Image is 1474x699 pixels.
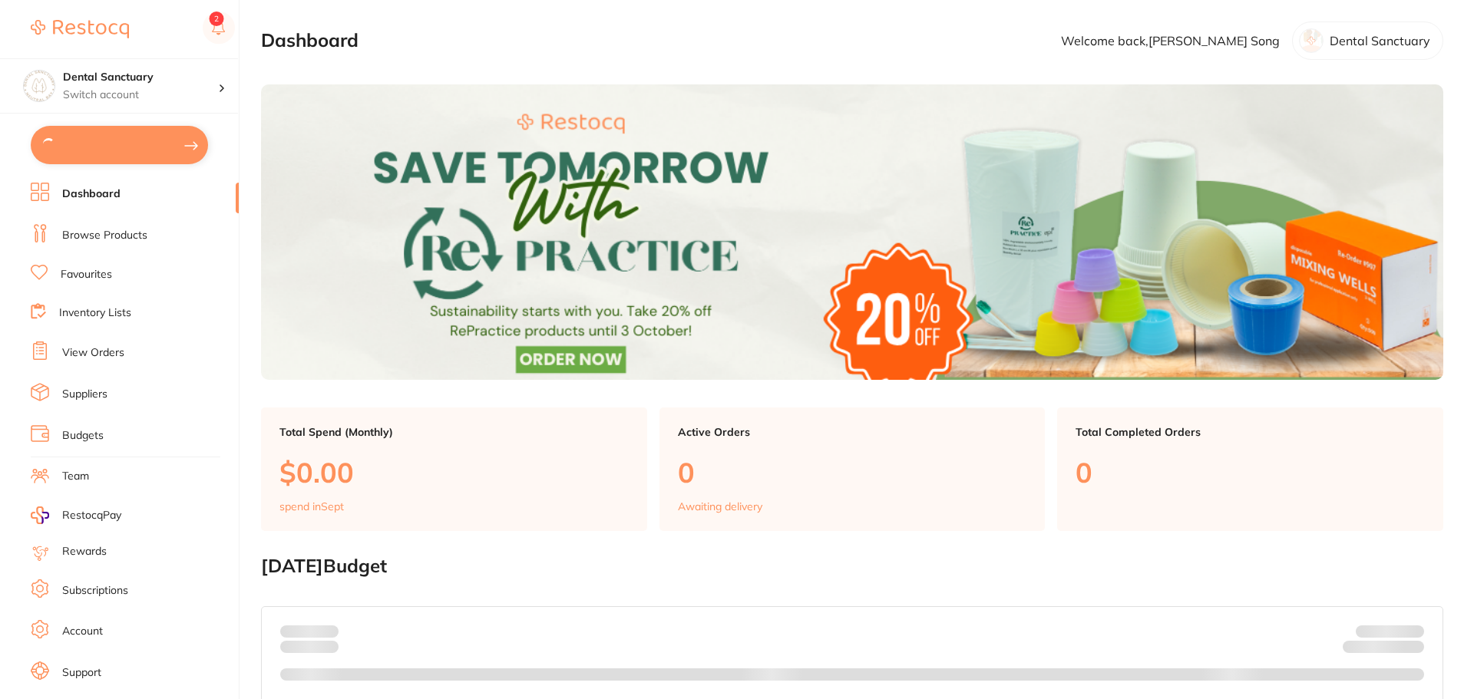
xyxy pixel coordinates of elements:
[31,506,49,524] img: RestocqPay
[1330,34,1430,48] p: Dental Sanctuary
[61,267,112,282] a: Favourites
[261,556,1443,577] h2: [DATE] Budget
[62,228,147,243] a: Browse Products
[261,30,359,51] h2: Dashboard
[59,305,131,321] a: Inventory Lists
[31,506,121,524] a: RestocqPay
[62,186,121,202] a: Dashboard
[63,87,218,103] p: Switch account
[31,12,129,47] a: Restocq Logo
[1076,457,1425,488] p: 0
[24,71,55,101] img: Dental Sanctuary
[62,469,89,484] a: Team
[1061,34,1280,48] p: Welcome back, [PERSON_NAME] Song
[1057,407,1443,532] a: Total Completed Orders0
[1356,625,1424,638] p: Budget:
[678,500,762,513] p: Awaiting delivery
[62,508,121,523] span: RestocqPay
[62,387,107,402] a: Suppliers
[62,583,128,598] a: Subscriptions
[1076,426,1425,438] p: Total Completed Orders
[1343,638,1424,656] p: Remaining:
[62,345,124,361] a: View Orders
[279,457,629,488] p: $0.00
[62,428,104,443] a: Budgets
[62,544,107,559] a: Rewards
[279,500,344,513] p: spend in Sept
[312,625,339,638] strong: $0.00
[659,407,1046,532] a: Active Orders0Awaiting delivery
[63,70,218,85] h4: Dental Sanctuary
[678,457,1027,488] p: 0
[279,426,629,438] p: Total Spend (Monthly)
[280,625,339,638] p: Spent:
[261,407,647,532] a: Total Spend (Monthly)$0.00spend inSept
[678,426,1027,438] p: Active Orders
[261,84,1443,380] img: Dashboard
[280,638,339,656] p: month
[31,20,129,38] img: Restocq Logo
[62,624,103,639] a: Account
[62,665,101,681] a: Support
[1394,625,1424,638] strong: $NaN
[1397,643,1424,657] strong: $0.00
